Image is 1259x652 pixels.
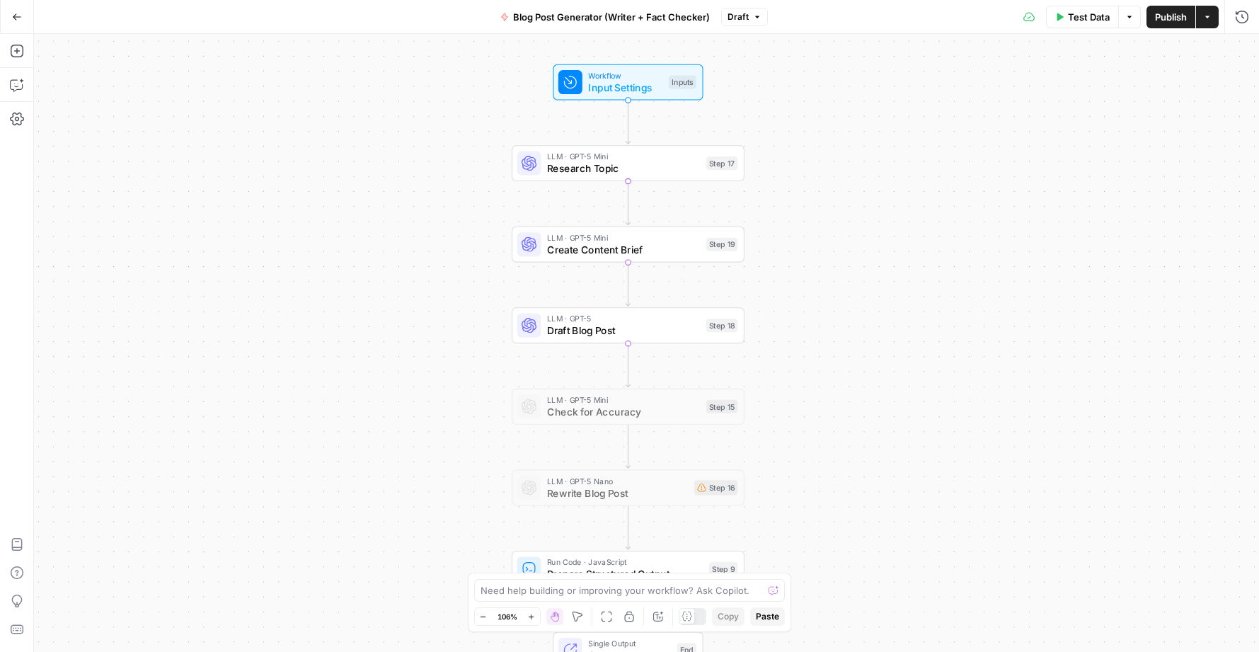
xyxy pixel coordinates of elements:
span: Check for Accuracy [547,404,700,419]
div: LLM · GPT-5 NanoRewrite Blog PostStep 16 [512,469,745,505]
button: Publish [1146,6,1195,28]
button: Blog Post Generator (Writer + Fact Checker) [492,6,718,28]
span: Create Content Brief [547,242,700,257]
span: Draft Blog Post [547,324,700,338]
div: Run Code · JavaScriptPrepare Structured OutputStep 9 [512,551,745,587]
div: Step 19 [706,238,738,251]
g: Edge from step_15 to step_16 [626,425,630,469]
button: Paste [750,607,785,626]
span: Rewrite Blog Post [547,486,688,501]
g: Edge from step_18 to step_15 [626,343,630,387]
span: LLM · GPT-5 Mini [547,151,700,163]
span: Copy [718,610,739,623]
g: Edge from step_19 to step_18 [626,263,630,307]
span: Publish [1155,10,1187,24]
span: Blog Post Generator (Writer + Fact Checker) [513,10,710,24]
div: WorkflowInput SettingsInputs [512,64,745,101]
div: LLM · GPT-5 MiniCreate Content BriefStep 19 [512,227,745,263]
span: LLM · GPT-5 Mini [547,394,700,406]
span: LLM · GPT-5 [547,313,700,325]
g: Edge from step_17 to step_19 [626,181,630,225]
div: Step 18 [706,319,738,332]
span: Prepare Structured Output [547,566,703,581]
div: Step 16 [694,480,738,495]
button: Test Data [1046,6,1118,28]
span: Draft [728,11,749,23]
g: Edge from start to step_17 [626,101,630,144]
span: Workflow [588,69,662,81]
div: Step 15 [706,400,738,413]
div: LLM · GPT-5 MiniCheck for AccuracyStep 15 [512,389,745,425]
span: LLM · GPT-5 Nano [547,475,688,487]
span: 106% [498,611,517,622]
span: LLM · GPT-5 Mini [547,231,700,244]
div: Step 9 [709,562,737,576]
div: Inputs [669,76,696,89]
span: Input Settings [588,80,662,95]
div: LLM · GPT-5Draft Blog PostStep 18 [512,307,745,343]
span: Test Data [1068,10,1110,24]
span: Research Topic [547,161,700,176]
button: Copy [712,607,745,626]
span: Run Code · JavaScript [547,556,703,568]
span: Paste [756,610,779,623]
div: Step 17 [706,156,738,170]
g: Edge from step_16 to step_9 [626,505,630,549]
span: Single Output [588,637,671,649]
div: LLM · GPT-5 MiniResearch TopicStep 17 [512,145,745,181]
button: Draft [721,8,768,26]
